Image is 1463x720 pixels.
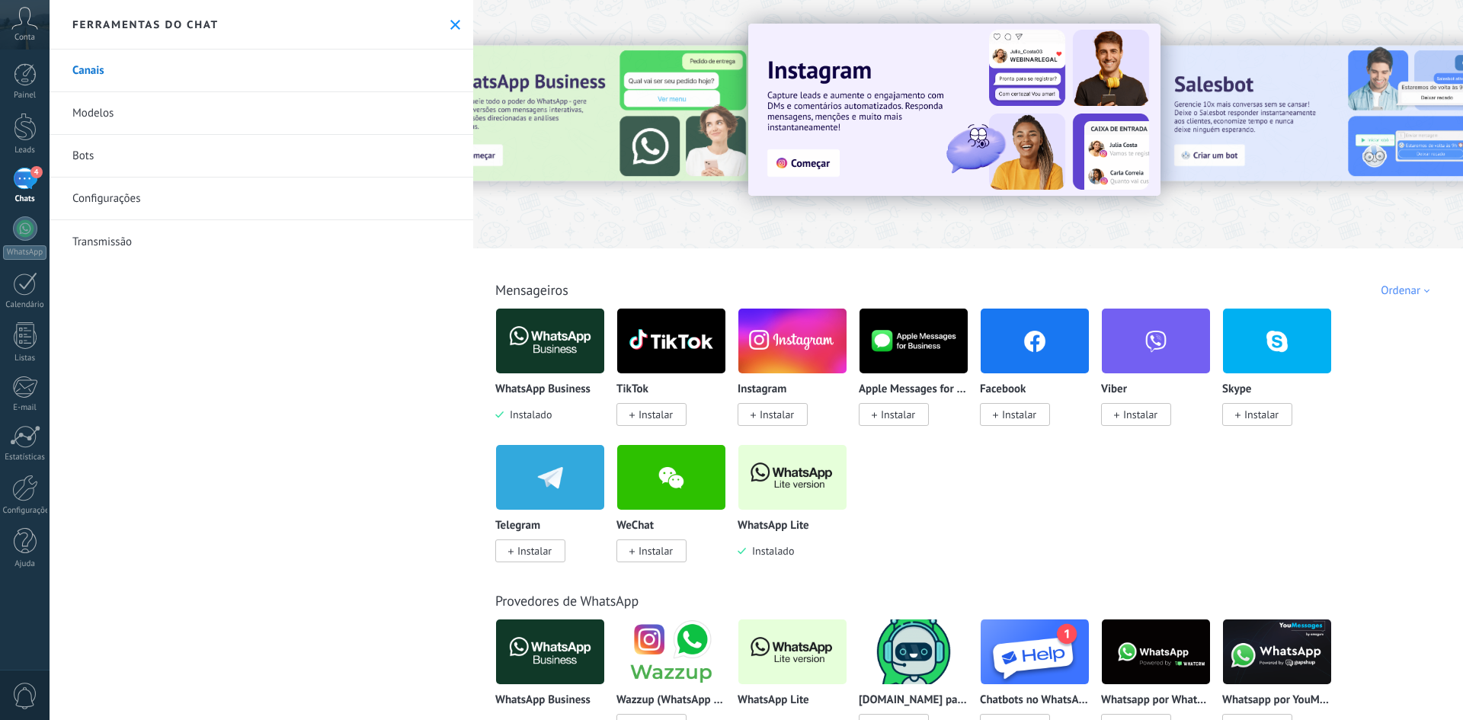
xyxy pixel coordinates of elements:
img: logo_main.png [738,615,847,689]
div: Skype [1222,308,1343,444]
a: Canais [50,50,473,92]
span: Instalar [517,544,552,558]
img: logo_main.png [981,615,1089,689]
div: Instagram [738,308,859,444]
span: Instalar [1123,408,1157,421]
div: Telegram [495,444,616,581]
h2: Ferramentas do chat [72,18,219,31]
img: facebook.png [981,304,1089,378]
span: Instalar [639,544,673,558]
img: wechat.png [617,440,725,514]
div: E-mail [3,403,47,413]
p: Whatsapp por Whatcrm e Telphin [1101,694,1211,707]
div: Apple Messages for Business [859,308,980,444]
p: WhatsApp Business [495,383,591,396]
img: logo_main.png [1102,615,1210,689]
p: Wazzup (WhatsApp & Instagram) [616,694,726,707]
div: Painel [3,91,47,101]
div: WhatsApp Lite [738,444,859,581]
div: Calendário [3,300,47,310]
span: Instalar [760,408,794,421]
div: Ordenar [1381,283,1435,298]
p: Instagram [738,383,786,396]
img: Slide 1 [748,24,1160,196]
p: Telegram [495,520,540,533]
p: WhatsApp Lite [738,520,809,533]
p: Whatsapp por YouMessages [1222,694,1332,707]
p: WhatsApp Lite [738,694,809,707]
div: Chats [3,194,47,204]
div: Ajuda [3,559,47,569]
a: Provedores de WhatsApp [495,592,639,610]
img: logo_main.png [496,615,604,689]
p: Viber [1101,383,1127,396]
p: TikTok [616,383,648,396]
a: Bots [50,135,473,178]
span: Instalar [1002,408,1036,421]
div: Configurações [3,506,47,516]
div: Leads [3,146,47,155]
div: WeChat [616,444,738,581]
div: WhatsApp [3,245,46,260]
p: Facebook [980,383,1026,396]
p: WhatsApp Business [495,694,591,707]
img: logo_main.png [1223,615,1331,689]
span: Conta [14,33,35,43]
img: logo_main.png [738,440,847,514]
img: instagram.png [738,304,847,378]
img: telegram.png [496,440,604,514]
img: Slide 3 [431,46,755,181]
div: WhatsApp Business [495,308,616,444]
img: logo_main.png [860,304,968,378]
img: viber.png [1102,304,1210,378]
div: Viber [1101,308,1222,444]
span: 4 [30,166,43,178]
div: Facebook [980,308,1101,444]
p: Apple Messages for Business [859,383,968,396]
img: logo_main.png [617,615,725,689]
img: logo_main.png [860,615,968,689]
a: Configurações [50,178,473,220]
span: Instalar [881,408,915,421]
img: logo_main.png [496,304,604,378]
img: logo_main.png [617,304,725,378]
p: Skype [1222,383,1251,396]
span: Instalado [746,544,794,558]
div: TikTok [616,308,738,444]
p: Chatbots no WhatsApp [980,694,1090,707]
img: skype.png [1223,304,1331,378]
p: WeChat [616,520,654,533]
span: Instalar [639,408,673,421]
a: Modelos [50,92,473,135]
span: Instalado [504,408,552,421]
p: [DOMAIN_NAME] para WhatsApp [859,694,968,707]
div: Listas [3,354,47,363]
div: Estatísticas [3,453,47,462]
span: Instalar [1244,408,1279,421]
a: Transmissão [50,220,473,263]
